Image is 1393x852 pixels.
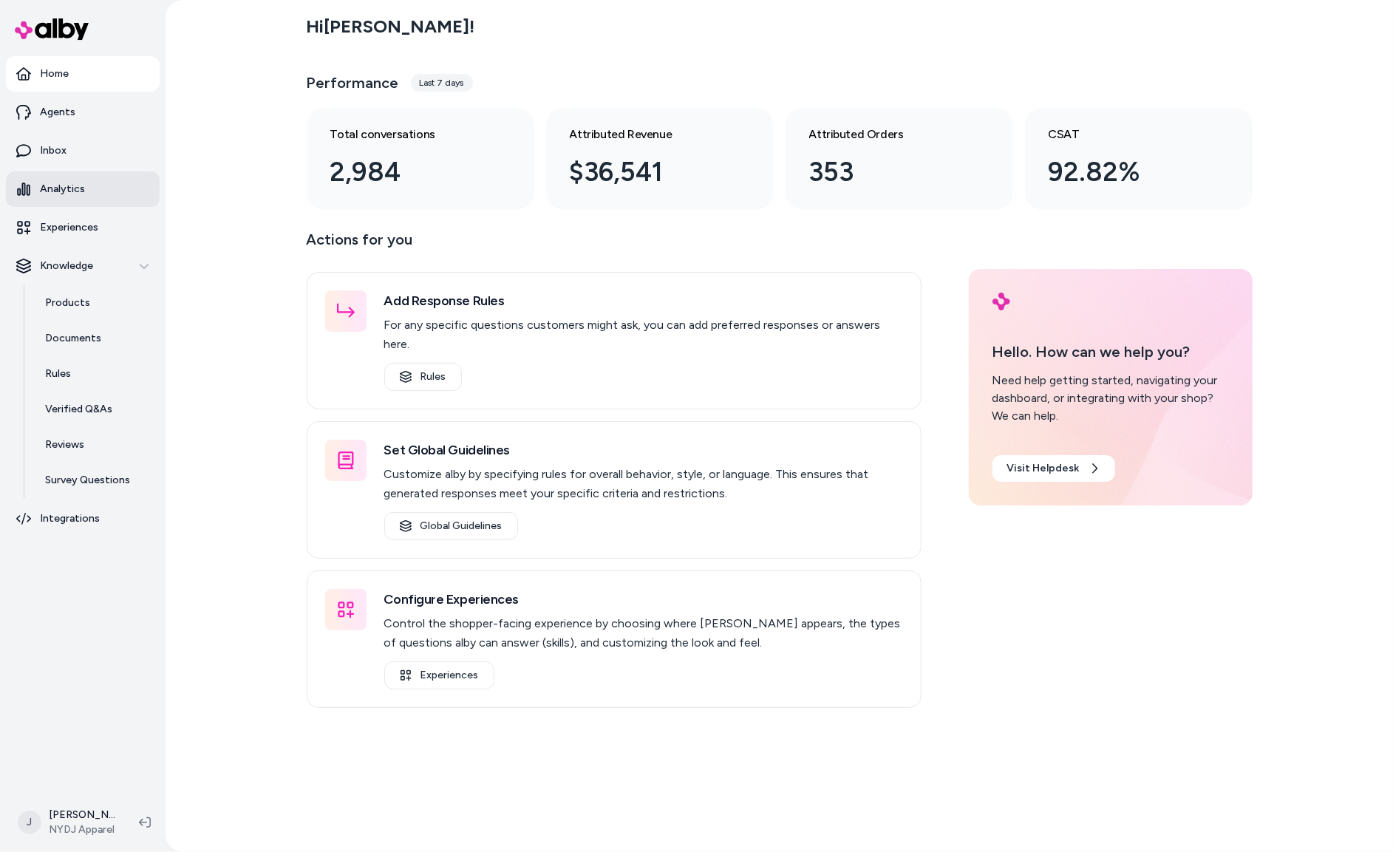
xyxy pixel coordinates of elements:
a: Experiences [384,661,494,689]
button: Knowledge [6,248,160,284]
a: Rules [30,356,160,392]
div: $36,541 [570,152,726,192]
h3: Attributed Revenue [570,126,726,143]
a: Visit Helpdesk [992,455,1115,482]
p: [PERSON_NAME] [49,808,115,822]
h3: Attributed Orders [809,126,966,143]
p: Customize alby by specifying rules for overall behavior, style, or language. This ensures that ge... [384,465,903,503]
p: Products [45,296,90,310]
p: Verified Q&As [45,402,112,417]
a: Documents [30,321,160,356]
h3: CSAT [1049,126,1205,143]
p: Actions for you [307,228,922,263]
span: NYDJ Apparel [49,822,115,837]
h3: Configure Experiences [384,589,903,610]
a: Agents [6,95,160,130]
p: Analytics [40,182,85,197]
div: 92.82% [1049,152,1205,192]
a: Global Guidelines [384,512,518,540]
p: Agents [40,105,75,120]
a: Reviews [30,427,160,463]
h3: Performance [307,72,399,93]
a: Products [30,285,160,321]
span: J [18,811,41,834]
a: Integrations [6,501,160,536]
a: Analytics [6,171,160,207]
a: Survey Questions [30,463,160,498]
a: Rules [384,363,462,391]
p: Rules [45,367,71,381]
h3: Set Global Guidelines [384,440,903,460]
a: Home [6,56,160,92]
p: Documents [45,331,101,346]
p: Knowledge [40,259,93,273]
div: Need help getting started, navigating your dashboard, or integrating with your shop? We can help. [992,372,1229,425]
a: CSAT 92.82% [1025,108,1253,210]
a: Experiences [6,210,160,245]
a: Attributed Revenue $36,541 [546,108,774,210]
div: 2,984 [330,152,487,192]
div: 353 [809,152,966,192]
button: J[PERSON_NAME]NYDJ Apparel [9,799,127,846]
p: Home [40,67,69,81]
p: Hello. How can we help you? [992,341,1229,363]
p: Control the shopper-facing experience by choosing where [PERSON_NAME] appears, the types of quest... [384,614,903,652]
p: For any specific questions customers might ask, you can add preferred responses or answers here. [384,316,903,354]
h3: Total conversations [330,126,487,143]
p: Reviews [45,437,84,452]
h2: Hi [PERSON_NAME] ! [307,16,475,38]
img: alby Logo [992,293,1010,310]
a: Attributed Orders 353 [786,108,1013,210]
p: Survey Questions [45,473,130,488]
a: Inbox [6,133,160,168]
p: Integrations [40,511,100,526]
img: alby Logo [15,18,89,40]
p: Inbox [40,143,67,158]
div: Last 7 days [411,74,473,92]
h3: Add Response Rules [384,290,903,311]
a: Verified Q&As [30,392,160,427]
p: Experiences [40,220,98,235]
a: Total conversations 2,984 [307,108,534,210]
